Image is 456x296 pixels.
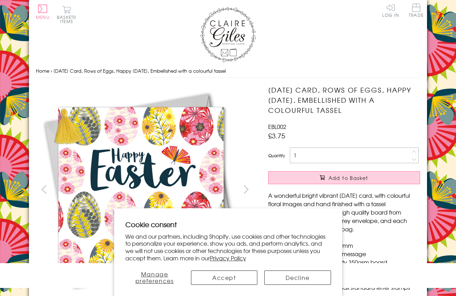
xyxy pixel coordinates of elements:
[135,270,174,285] span: Manage preferences
[275,258,420,266] li: Printed in the U.K on quality 350gsm board
[191,270,257,285] button: Accept
[125,233,331,262] p: We and our partners, including Shopify, use cookies and other technologies to personalize your ex...
[382,3,399,17] a: Log In
[36,67,49,74] a: Home
[409,3,424,19] a: Trade
[36,181,52,197] button: prev
[329,174,368,181] span: Add to Basket
[125,219,331,229] h2: Cookie consent
[125,270,184,285] button: Manage preferences
[36,5,50,19] button: Menu
[275,241,420,250] li: Dimensions: 150mm x 150mm
[268,171,420,184] button: Add to Basket
[36,64,420,78] nav: breadcrumbs
[200,7,256,62] img: Claire Giles Greetings Cards
[36,14,50,20] span: Menu
[51,67,52,74] span: ›
[53,67,226,74] span: [DATE] Card, Rows of Eggs, Happy [DATE], Embellished with a colourful tassel
[60,14,76,24] span: 0 items
[210,254,246,262] a: Privacy Policy
[409,3,424,17] span: Trade
[268,152,285,159] label: Quantity
[268,191,420,233] p: A wonderful bright vibrant [DATE] card, with colourful floral images and hand finished with a tas...
[57,6,76,23] button: Basket0 items
[264,270,331,285] button: Decline
[268,131,285,140] span: £3.75
[36,85,245,295] img: Easter Card, Rows of Eggs, Happy Easter, Embellished with a colourful tassel
[238,181,254,197] button: next
[268,85,420,115] h1: [DATE] Card, Rows of Eggs, Happy [DATE], Embellished with a colourful tassel
[268,122,286,131] span: EBL002
[275,250,420,258] li: Blank inside for your own message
